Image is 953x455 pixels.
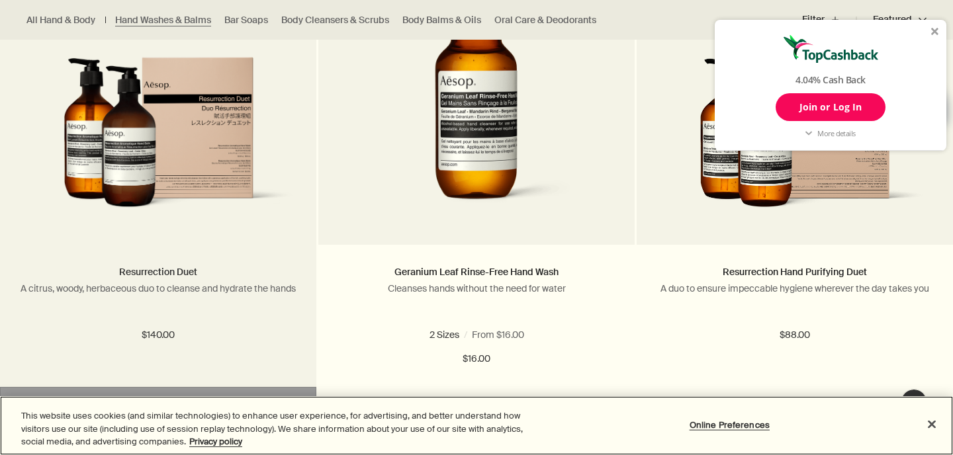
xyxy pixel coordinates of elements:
button: Close [917,409,946,438]
img: Resurrection Hand Purifying Duet product and box [657,57,933,225]
button: Live Assistance [901,389,927,415]
a: Resurrection Hand Purifying Duet [723,266,867,278]
img: Resurrection Duet in outer carton [20,57,296,225]
span: 1.7 fl oz [430,329,465,341]
button: Featured [856,4,927,36]
a: Body Cleansers & Scrubs [281,14,389,26]
span: $16.00 [463,351,490,367]
button: Online Preferences, Opens the preference center dialog [688,411,771,438]
a: Bar Soaps [224,14,268,26]
button: Filter [802,4,856,36]
p: A duo to ensure impeccable hygiene wherever the day takes you [657,282,933,294]
a: Hand Washes & Balms [115,14,211,26]
span: $140.00 [142,327,175,343]
span: 16.9 fl oz [490,329,532,341]
span: $88.00 [780,327,810,343]
a: Resurrection Duet [119,266,197,278]
a: More information about your privacy, opens in a new tab [189,436,242,447]
p: Cleanses hands without the need for water [338,282,615,294]
a: Oral Care & Deodorants [494,14,596,26]
p: A citrus, woody, herbaceous duo to cleanse and hydrate the hands [20,282,296,294]
a: All Hand & Body [26,14,95,26]
div: This website uses cookies (and similar technologies) to enhance user experience, for advertising,... [21,409,524,448]
a: Body Balms & Oils [402,14,481,26]
a: Geranium Leaf Rinse-Free Hand Wash [394,266,559,278]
